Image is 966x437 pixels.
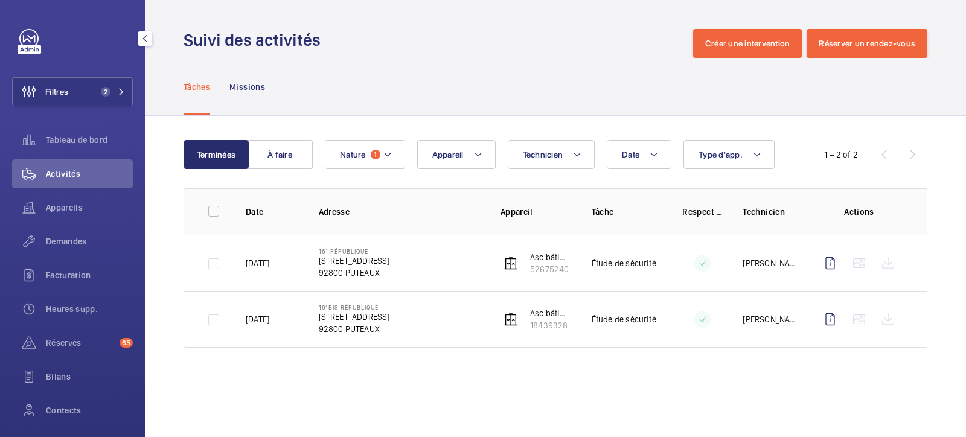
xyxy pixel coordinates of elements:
[530,251,572,263] p: Asc bâtiment 11
[46,269,133,281] span: Facturation
[824,148,858,161] div: 1 – 2 of 2
[592,257,656,269] p: Étude de sécurité
[530,307,572,319] p: Asc bâtiment 12
[622,150,639,159] span: Date
[184,29,328,51] h1: Suivi des activités
[319,267,390,279] p: 92800 PUTEAUX
[46,202,133,214] span: Appareils
[45,86,68,98] span: Filtres
[743,206,796,218] p: Technicien
[229,81,265,93] p: Missions
[501,206,572,218] p: Appareil
[319,311,390,323] p: [STREET_ADDRESS]
[699,150,743,159] span: Type d'app.
[592,313,656,325] p: Étude de sécurité
[319,206,481,218] p: Adresse
[340,150,366,159] span: Nature
[523,150,563,159] span: Technicien
[417,140,496,169] button: Appareil
[46,134,133,146] span: Tableau de bord
[319,255,390,267] p: [STREET_ADDRESS]
[530,263,572,275] p: 52675240
[46,303,133,315] span: Heures supp.
[682,206,723,218] p: Respect délai
[743,257,796,269] p: [PERSON_NAME]
[46,337,115,349] span: Réserves
[530,319,572,331] p: 18439328
[693,29,802,58] button: Créer une intervention
[319,323,390,335] p: 92800 PUTEAUX
[101,87,110,97] span: 2
[46,404,133,416] span: Contacts
[319,304,390,311] p: 161bis République
[12,77,133,106] button: Filtres2
[592,206,664,218] p: Tâche
[246,313,269,325] p: [DATE]
[371,150,380,159] span: 1
[807,29,927,58] button: Réserver un rendez-vous
[184,81,210,93] p: Tâches
[248,140,313,169] button: À faire
[46,235,133,247] span: Demandes
[508,140,595,169] button: Technicien
[504,312,518,327] img: elevator.svg
[683,140,775,169] button: Type d'app.
[743,313,796,325] p: [PERSON_NAME]
[46,371,133,383] span: Bilans
[120,338,133,348] span: 65
[184,140,249,169] button: Terminées
[432,150,464,159] span: Appareil
[816,206,903,218] p: Actions
[325,140,405,169] button: Nature1
[46,168,133,180] span: Activités
[246,206,299,218] p: Date
[504,256,518,270] img: elevator.svg
[246,257,269,269] p: [DATE]
[607,140,671,169] button: Date
[319,247,390,255] p: 161 République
